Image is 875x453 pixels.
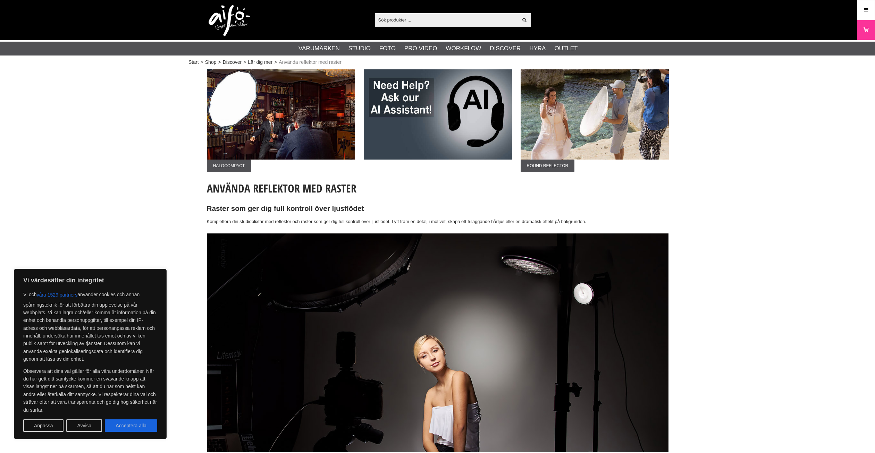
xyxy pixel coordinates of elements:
[521,69,669,160] img: Annons:002 ban-man-reflector-02.jpg
[37,289,78,301] button: våra 1529 partners
[205,59,217,66] a: Shop
[223,59,242,66] a: Discover
[14,269,167,439] div: Vi värdesätter din integritet
[490,44,521,53] a: Discover
[23,367,157,414] p: Observera att dina val gäller för alla våra underdomäner. När du har gett ditt samtycke kommer en...
[207,69,355,160] img: Annons:001 ban-man-reflector-01.jpg
[207,218,668,225] p: Komplettera din studioblixtar med reflektor och raster som ger dig full kontroll över ljusflödet....
[201,59,203,66] span: >
[243,59,246,66] span: >
[207,69,355,172] a: Annons:001 ban-man-reflector-01.jpgHALOCOMPACT
[207,233,668,453] img: Elinhrom Grid - Quentin Décaillet
[446,44,481,53] a: Workflow
[218,59,221,66] span: >
[23,419,64,432] button: Anpassa
[207,204,668,214] h2: Raster som ger dig full kontroll över ljusflödet
[521,69,669,172] a: Annons:002 ban-man-reflector-02.jpgROUND REFLECTOR
[529,44,546,53] a: Hyra
[554,44,578,53] a: Outlet
[379,44,396,53] a: Foto
[66,419,102,432] button: Avvisa
[279,59,342,66] span: Använda reflektor med raster
[188,59,199,66] a: Start
[348,44,371,53] a: Studio
[207,160,251,172] span: HALOCOMPACT
[248,59,272,66] a: Lär dig mer
[105,419,157,432] button: Acceptera alla
[298,44,340,53] a: Varumärken
[23,289,157,363] p: Vi och använder cookies och annan spårningsteknik för att förbättra din upplevelse på vår webbpla...
[23,276,157,284] p: Vi värdesätter din integritet
[364,69,512,160] img: Annons:006 ban-man-AIsean-eng.jpg
[207,181,668,196] h1: Använda reflektor med raster
[274,59,277,66] span: >
[209,5,250,36] img: logo.png
[404,44,437,53] a: Pro Video
[521,160,575,172] span: ROUND REFLECTOR
[375,15,518,25] input: Sök produkter ...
